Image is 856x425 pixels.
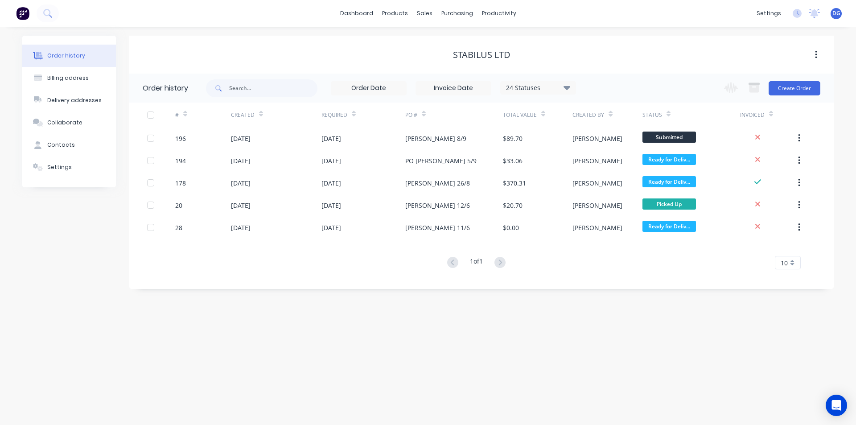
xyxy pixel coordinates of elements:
[405,111,417,119] div: PO #
[642,221,696,232] span: Ready for Deliv...
[378,7,412,20] div: products
[321,178,341,188] div: [DATE]
[231,134,251,143] div: [DATE]
[175,156,186,165] div: 194
[437,7,477,20] div: purchasing
[321,111,347,119] div: Required
[47,74,89,82] div: Billing address
[22,134,116,156] button: Contacts
[175,103,231,127] div: #
[321,103,405,127] div: Required
[22,89,116,111] button: Delivery addresses
[832,9,840,17] span: DG
[321,134,341,143] div: [DATE]
[16,7,29,20] img: Factory
[175,111,179,119] div: #
[231,103,321,127] div: Created
[175,201,182,210] div: 20
[175,134,186,143] div: 196
[642,132,696,143] span: Submitted
[22,156,116,178] button: Settings
[503,201,523,210] div: $20.70
[501,83,576,93] div: 24 Statuses
[47,119,82,127] div: Collaborate
[752,7,786,20] div: settings
[470,256,483,269] div: 1 of 1
[572,134,622,143] div: [PERSON_NAME]
[22,45,116,67] button: Order history
[229,79,317,97] input: Search...
[143,83,188,94] div: Order history
[405,103,503,127] div: PO #
[331,82,406,95] input: Order Date
[769,81,820,95] button: Create Order
[503,178,526,188] div: $370.31
[572,223,622,232] div: [PERSON_NAME]
[477,7,521,20] div: productivity
[642,103,740,127] div: Status
[47,96,102,104] div: Delivery addresses
[572,201,622,210] div: [PERSON_NAME]
[175,223,182,232] div: 28
[781,258,788,268] span: 10
[175,178,186,188] div: 178
[740,103,796,127] div: Invoiced
[453,50,510,60] div: Stabilus Ltd
[572,111,604,119] div: Created By
[321,201,341,210] div: [DATE]
[572,103,642,127] div: Created By
[321,223,341,232] div: [DATE]
[642,198,696,210] span: Picked Up
[405,178,470,188] div: [PERSON_NAME] 26/8
[572,156,622,165] div: [PERSON_NAME]
[412,7,437,20] div: sales
[231,223,251,232] div: [DATE]
[642,111,662,119] div: Status
[22,111,116,134] button: Collaborate
[231,156,251,165] div: [DATE]
[321,156,341,165] div: [DATE]
[47,163,72,171] div: Settings
[503,156,523,165] div: $33.06
[47,141,75,149] div: Contacts
[405,223,470,232] div: [PERSON_NAME] 11/6
[503,111,537,119] div: Total Value
[740,111,765,119] div: Invoiced
[47,52,85,60] div: Order history
[503,103,572,127] div: Total Value
[572,178,622,188] div: [PERSON_NAME]
[826,395,847,416] div: Open Intercom Messenger
[416,82,491,95] input: Invoice Date
[405,201,470,210] div: [PERSON_NAME] 12/6
[405,134,466,143] div: [PERSON_NAME] 8/9
[503,134,523,143] div: $89.70
[642,154,696,165] span: Ready for Deliv...
[231,111,255,119] div: Created
[22,67,116,89] button: Billing address
[642,176,696,187] span: Ready for Deliv...
[231,178,251,188] div: [DATE]
[503,223,519,232] div: $0.00
[231,201,251,210] div: [DATE]
[405,156,477,165] div: PO [PERSON_NAME] 5/9
[336,7,378,20] a: dashboard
